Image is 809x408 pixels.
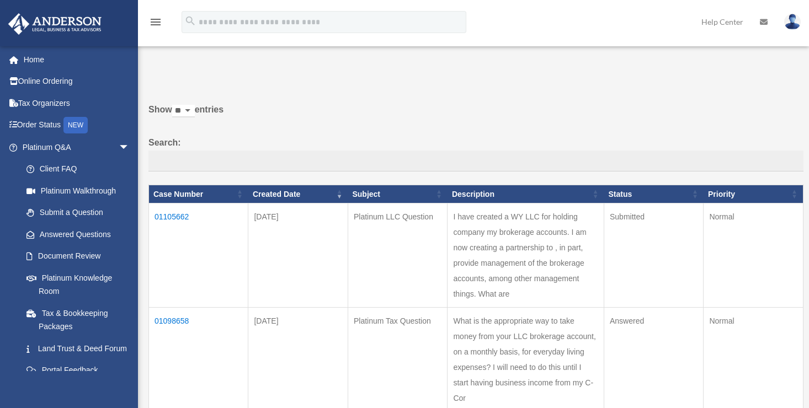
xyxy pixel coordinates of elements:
[448,185,604,203] th: Description: activate to sort column ascending
[5,13,105,35] img: Anderson Advisors Platinum Portal
[348,203,447,308] td: Platinum LLC Question
[63,117,88,133] div: NEW
[148,151,803,171] input: Search:
[784,14,801,30] img: User Pic
[704,185,803,203] th: Priority: activate to sort column ascending
[8,71,146,93] a: Online Ordering
[15,302,141,337] a: Tax & Bookkeeping Packages
[8,92,146,114] a: Tax Organizers
[8,49,146,71] a: Home
[172,105,195,117] select: Showentries
[149,15,162,29] i: menu
[248,203,348,308] td: [DATE]
[8,114,146,137] a: Order StatusNEW
[604,203,703,308] td: Submitted
[604,185,703,203] th: Status: activate to sort column ascending
[184,15,196,27] i: search
[448,203,604,308] td: I have created a WY LLC for holding company my brokerage accounts. I am now creating a partnershi...
[148,102,803,128] label: Show entries
[348,185,447,203] th: Subject: activate to sort column ascending
[704,203,803,308] td: Normal
[119,136,141,159] span: arrow_drop_down
[148,135,803,171] label: Search:
[149,19,162,29] a: menu
[15,245,141,267] a: Document Review
[149,203,248,308] td: 01105662
[15,359,141,382] a: Portal Feedback
[15,180,141,202] a: Platinum Walkthrough
[15,267,141,302] a: Platinum Knowledge Room
[15,337,141,359] a: Land Trust & Deed Forum
[248,185,348,203] th: Created Date: activate to sort column ascending
[149,185,248,203] th: Case Number: activate to sort column ascending
[15,223,135,245] a: Answered Questions
[15,202,141,224] a: Submit a Question
[15,158,141,180] a: Client FAQ
[8,136,141,158] a: Platinum Q&Aarrow_drop_down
